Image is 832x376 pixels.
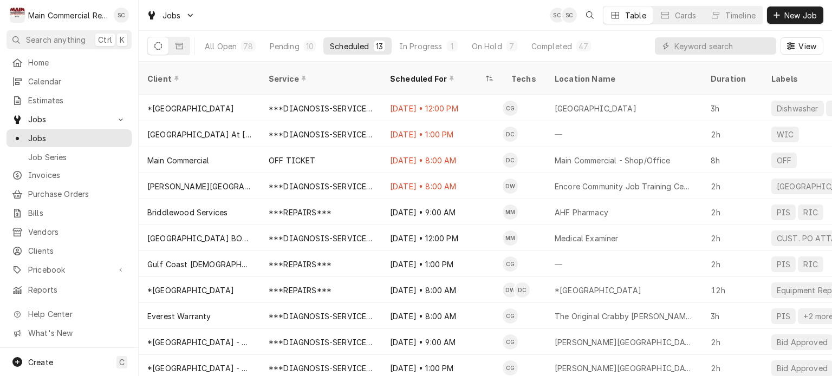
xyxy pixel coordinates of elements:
div: Bid Approved [776,337,829,348]
span: Jobs [162,10,181,21]
div: [GEOGRAPHIC_DATA] BOCC [147,233,251,244]
div: [DATE] • 1:00 PM [381,251,503,277]
div: 2h [702,121,763,147]
span: Search anything [26,34,86,45]
div: Caleb Gorton's Avatar [503,334,518,349]
div: 2h [702,199,763,225]
div: CG [503,101,518,116]
div: Techs [511,73,537,84]
div: 8h [702,147,763,173]
div: MM [503,205,518,220]
div: Sharon Campbell's Avatar [114,8,129,23]
div: Service [269,73,370,84]
div: DC [503,153,518,168]
a: Bills [6,204,132,222]
span: Jobs [28,133,126,144]
span: K [120,34,125,45]
div: Pending [270,41,300,52]
div: Main Commercial [147,155,209,166]
div: 3h [702,303,763,329]
div: [DATE] • 8:00 AM [381,277,503,303]
a: Reports [6,281,132,299]
div: Main Commercial Refrigeration Service's Avatar [10,8,25,23]
div: Caleb Gorton's Avatar [503,360,518,375]
div: Mike Marchese's Avatar [503,205,518,220]
div: Completed [531,41,572,52]
a: Go to Pricebook [6,261,132,279]
div: [DATE] • 12:00 PM [381,225,503,251]
div: *[GEOGRAPHIC_DATA] - Culinary [147,362,251,374]
div: RIC [802,207,818,218]
div: Everest Warranty [147,311,211,322]
div: [DATE] • 9:00 AM [381,199,503,225]
div: DW [503,179,518,194]
div: *[GEOGRAPHIC_DATA] [147,285,234,296]
div: CG [503,256,518,272]
div: Briddlewood Services [147,207,227,218]
div: — [546,251,702,277]
a: Job Series [6,148,132,166]
span: C [119,357,125,368]
span: Bills [28,207,126,219]
span: Estimates [28,95,126,106]
div: On Hold [472,41,502,52]
div: [DATE] • 8:00 AM [381,173,503,199]
div: DC [515,282,530,298]
span: Invoices [28,169,126,181]
div: [DATE] • 9:00 AM [381,329,503,355]
button: Search anythingCtrlK [6,30,132,49]
a: Clients [6,242,132,260]
div: Duration [711,73,752,84]
div: CG [503,334,518,349]
div: SC [114,8,129,23]
span: Clients [28,245,126,256]
div: Encore Community Job Training Center [555,181,693,192]
div: Location Name [555,73,691,84]
div: Mike Marchese's Avatar [503,230,518,246]
span: New Job [782,10,819,21]
div: Bid Approved [776,362,829,374]
div: Dylan Crawford's Avatar [515,282,530,298]
div: [GEOGRAPHIC_DATA] [555,103,636,114]
div: 1 [449,41,456,52]
div: *[GEOGRAPHIC_DATA] [555,285,641,296]
span: View [796,41,818,52]
div: *[GEOGRAPHIC_DATA] [147,103,234,114]
div: [DATE] • 8:00 AM [381,303,503,329]
div: CG [503,360,518,375]
div: [GEOGRAPHIC_DATA] At [GEOGRAPHIC_DATA] [147,129,251,140]
span: What's New [28,327,125,339]
span: Job Series [28,151,126,163]
div: 10 [306,41,314,52]
button: Open search [581,6,599,24]
div: DW [503,282,518,298]
div: 2h [702,251,763,277]
a: Jobs [6,129,132,147]
div: Dylan Crawford's Avatar [503,153,518,168]
div: Main Commercial - Shop/Office [555,155,671,166]
span: Home [28,57,126,68]
a: Calendar [6,72,132,90]
span: Reports [28,284,126,295]
button: New Job [767,6,823,24]
div: 78 [243,41,253,52]
input: Keyword search [674,37,771,55]
div: 47 [578,41,588,52]
div: OFF TICKET [269,155,316,166]
span: Vendors [28,226,126,238]
div: 7 [509,41,515,52]
div: 2h [702,173,763,199]
div: 2h [702,329,763,355]
div: AHF Pharmacy [555,207,608,218]
div: Gulf Coast [DEMOGRAPHIC_DATA] Family Services (Holiday) [147,259,251,270]
span: Create [28,358,53,367]
div: Dorian Wertz's Avatar [503,179,518,194]
div: [DATE] • 1:00 PM [381,121,503,147]
div: M [10,8,25,23]
span: Help Center [28,308,125,320]
div: Cards [675,10,697,21]
div: Dishwasher [776,103,820,114]
div: RIC [802,259,818,270]
div: SC [550,8,565,23]
div: Main Commercial Refrigeration Service [28,10,108,21]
